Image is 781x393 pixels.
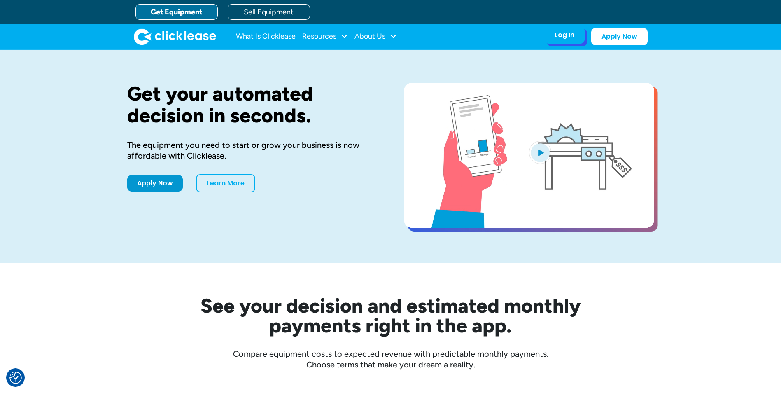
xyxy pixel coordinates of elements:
a: Get Equipment [135,4,218,20]
a: open lightbox [404,83,654,228]
div: Log In [555,31,574,39]
h2: See your decision and estimated monthly payments right in the app. [160,296,621,335]
div: The equipment you need to start or grow your business is now affordable with Clicklease. [127,140,378,161]
img: Blue play button logo on a light blue circular background [529,141,551,164]
div: Resources [302,28,348,45]
a: Sell Equipment [228,4,310,20]
a: Learn More [196,174,255,192]
img: Clicklease logo [134,28,216,45]
a: What Is Clicklease [236,28,296,45]
a: home [134,28,216,45]
button: Consent Preferences [9,372,22,384]
img: Revisit consent button [9,372,22,384]
div: Compare equipment costs to expected revenue with predictable monthly payments. Choose terms that ... [127,349,654,370]
h1: Get your automated decision in seconds. [127,83,378,126]
div: About Us [354,28,397,45]
a: Apply Now [591,28,648,45]
a: Apply Now [127,175,183,192]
